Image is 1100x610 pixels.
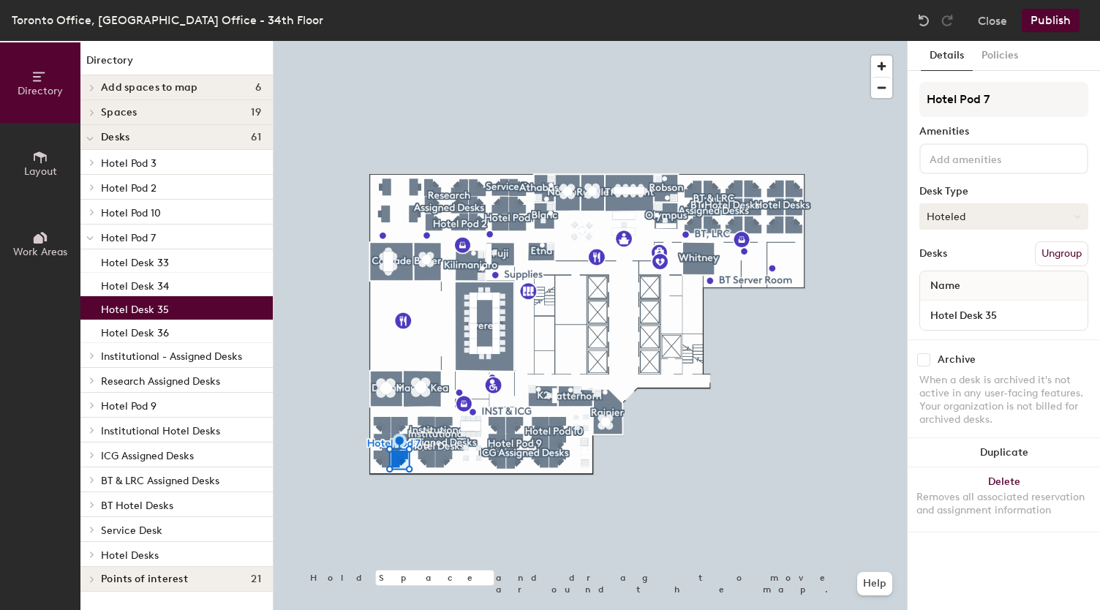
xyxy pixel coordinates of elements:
button: Duplicate [908,438,1100,467]
span: Work Areas [13,246,67,258]
span: 6 [255,82,261,94]
h1: Directory [80,53,273,75]
p: Hotel Desk 34 [101,276,169,293]
img: Redo [940,13,954,28]
div: Removes all associated reservation and assignment information [916,491,1091,517]
div: Archive [938,354,976,366]
button: Help [857,572,892,595]
span: BT & LRC Assigned Desks [101,475,219,487]
span: Spaces [101,107,137,118]
span: 21 [251,573,261,585]
span: Points of interest [101,573,188,585]
span: BT Hotel Desks [101,500,173,512]
span: ICG Assigned Desks [101,450,194,462]
div: Amenities [919,126,1088,138]
span: Hotel Pod 2 [101,182,157,195]
span: Hotel Pod 10 [101,207,161,219]
span: Hotel Pod 9 [101,400,157,413]
span: Institutional - Assigned Desks [101,350,242,363]
span: Institutional Hotel Desks [101,425,220,437]
p: Hotel Desk 35 [101,299,169,316]
span: Add spaces to map [101,82,198,94]
span: Hotel Desks [101,549,159,562]
button: Publish [1022,9,1080,32]
p: Hotel Desk 33 [101,252,169,269]
span: 61 [251,132,261,143]
button: Close [978,9,1007,32]
span: Hotel Pod 3 [101,157,157,170]
input: Add amenities [927,149,1058,167]
div: Toronto Office, [GEOGRAPHIC_DATA] Office - 34th Floor [12,11,323,29]
button: Ungroup [1035,241,1088,266]
span: Hotel Pod 7 [101,232,156,244]
div: Desk Type [919,186,1088,197]
div: When a desk is archived it's not active in any user-facing features. Your organization is not bil... [919,374,1088,426]
button: Details [921,41,973,71]
span: Layout [24,165,57,178]
img: Undo [916,13,931,28]
span: Research Assigned Desks [101,375,220,388]
span: Directory [18,85,63,97]
input: Unnamed desk [923,305,1085,325]
button: Hoteled [919,203,1088,230]
span: Service Desk [101,524,162,537]
button: DeleteRemoves all associated reservation and assignment information [908,467,1100,532]
button: Policies [973,41,1027,71]
div: Desks [919,248,947,260]
span: Name [923,273,968,299]
span: 19 [251,107,261,118]
span: Desks [101,132,129,143]
p: Hotel Desk 36 [101,323,169,339]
